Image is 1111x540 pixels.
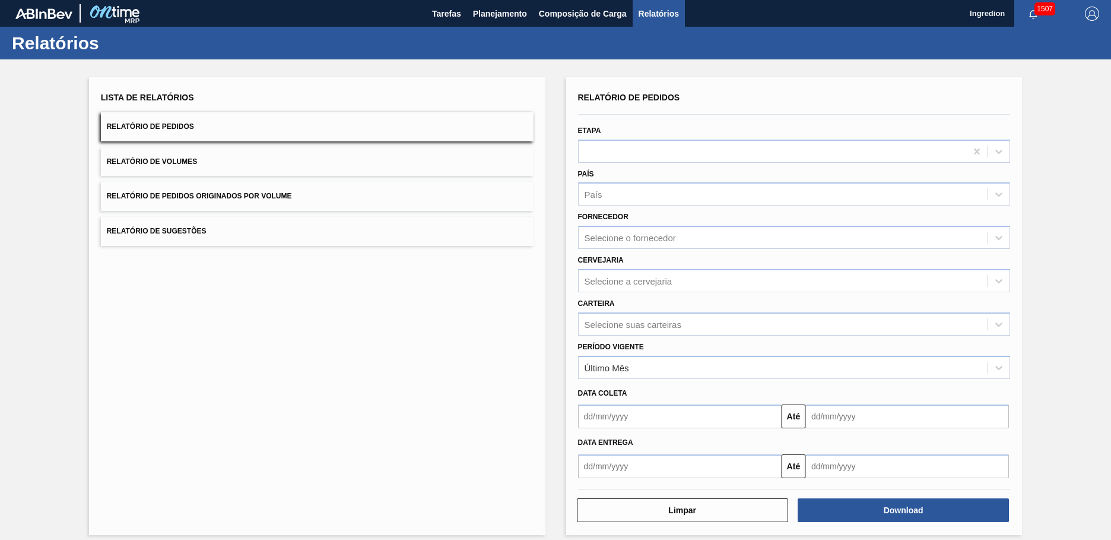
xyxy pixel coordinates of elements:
div: Último Mês [585,362,629,372]
div: País [585,190,602,200]
label: País [578,170,594,178]
button: Relatório de Pedidos Originados por Volume [101,182,534,211]
label: Fornecedor [578,213,628,221]
button: Relatório de Sugestões [101,217,534,246]
button: Limpar [577,498,788,522]
input: dd/mm/yyyy [578,454,782,478]
div: Selecione o fornecedor [585,233,676,243]
div: Selecione suas carteiras [585,319,681,329]
span: Relatório de Pedidos Originados por Volume [107,192,292,200]
span: Relatório de Pedidos [107,122,194,131]
button: Download [798,498,1009,522]
span: Data coleta [578,389,627,397]
span: Relatório de Sugestões [107,227,207,235]
label: Carteira [578,299,615,308]
input: dd/mm/yyyy [578,405,782,428]
button: Relatório de Volumes [101,147,534,176]
label: Cervejaria [578,256,624,264]
img: Logout [1085,7,1099,21]
img: TNhmsLtSVTkK8tSr43FrP2fwEKptu5GPRR3wAAAABJRU5ErkJggg== [15,8,72,19]
span: Relatório de Volumes [107,157,197,166]
h1: Relatórios [12,36,223,50]
span: Composição de Carga [539,7,627,21]
span: Lista de Relatórios [101,93,194,102]
input: dd/mm/yyyy [805,405,1009,428]
span: Relatório de Pedidos [578,93,680,102]
span: Tarefas [432,7,461,21]
input: dd/mm/yyyy [805,454,1009,478]
span: Planejamento [473,7,527,21]
button: Relatório de Pedidos [101,112,534,141]
button: Até [782,405,805,428]
label: Período Vigente [578,343,644,351]
span: Data entrega [578,438,633,447]
span: Relatórios [639,7,679,21]
button: Notificações [1014,5,1052,22]
label: Etapa [578,127,601,135]
div: Selecione a cervejaria [585,276,672,286]
button: Até [782,454,805,478]
span: 1507 [1034,2,1055,15]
